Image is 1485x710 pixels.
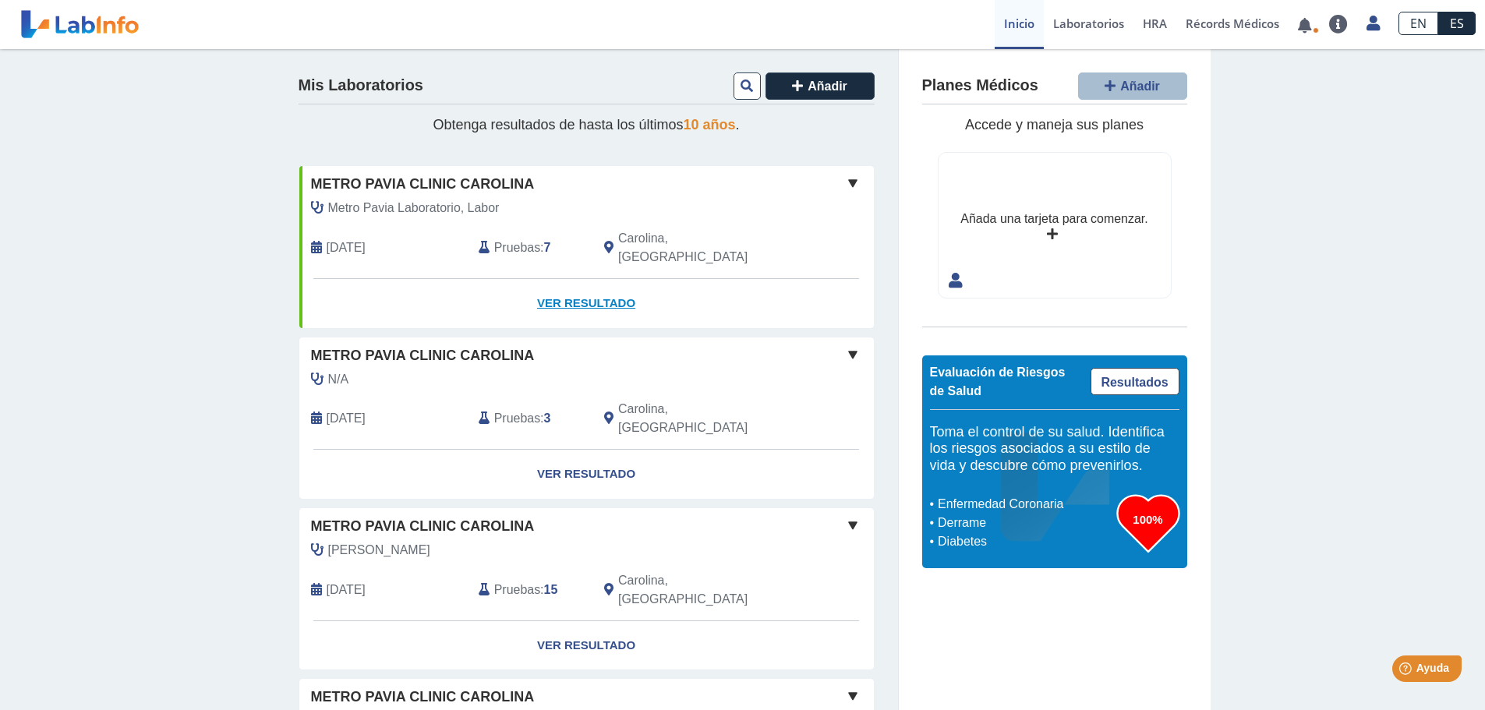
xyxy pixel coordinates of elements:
[328,370,349,389] span: N/A
[934,495,1117,514] li: Enfermedad Coronaria
[467,229,592,267] div: :
[618,571,790,609] span: Carolina, PR
[1078,72,1187,100] button: Añadir
[299,279,874,328] a: Ver Resultado
[299,76,423,95] h4: Mis Laboratorios
[618,400,790,437] span: Carolina, PR
[328,199,500,217] span: Metro Pavia Laboratorio, Labor
[311,174,535,195] span: Metro Pavia Clinic Carolina
[618,229,790,267] span: Carolina, PR
[1346,649,1468,693] iframe: Help widget launcher
[684,117,736,132] span: 10 años
[922,76,1038,95] h4: Planes Médicos
[328,541,430,560] span: Almonte, Cesar
[494,238,540,257] span: Pruebas
[930,366,1066,397] span: Evaluación de Riesgos de Salud
[1143,16,1167,31] span: HRA
[1117,510,1179,529] h3: 100%
[327,581,366,599] span: 2025-05-08
[467,571,592,609] div: :
[433,117,739,132] span: Obtenga resultados de hasta los últimos .
[327,409,366,428] span: 2025-05-21
[1091,368,1179,395] a: Resultados
[311,687,535,708] span: Metro Pavia Clinic Carolina
[327,238,366,257] span: 2025-09-10
[765,72,875,100] button: Añadir
[934,514,1117,532] li: Derrame
[544,583,558,596] b: 15
[934,532,1117,551] li: Diabetes
[494,409,540,428] span: Pruebas
[299,621,874,670] a: Ver Resultado
[1120,79,1160,93] span: Añadir
[960,210,1147,228] div: Añada una tarjeta para comenzar.
[965,117,1144,132] span: Accede y maneja sus planes
[544,412,551,425] b: 3
[930,424,1179,475] h5: Toma el control de su salud. Identifica los riesgos asociados a su estilo de vida y descubre cómo...
[1398,12,1438,35] a: EN
[311,516,535,537] span: Metro Pavia Clinic Carolina
[311,345,535,366] span: Metro Pavia Clinic Carolina
[494,581,540,599] span: Pruebas
[1438,12,1476,35] a: ES
[544,241,551,254] b: 7
[299,450,874,499] a: Ver Resultado
[467,400,592,437] div: :
[808,79,847,93] span: Añadir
